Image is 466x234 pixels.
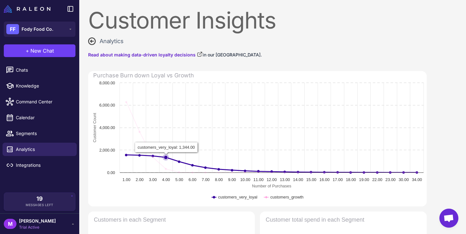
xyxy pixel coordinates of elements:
span: Calendar [16,114,72,121]
span: + [26,47,29,55]
text: 16.00 [320,177,330,182]
text: 11.00 [253,177,263,182]
button: +New Chat [4,44,75,57]
a: Integrations [3,159,77,172]
text: 4,000.00 [99,125,115,130]
text: 9.00 [228,177,236,182]
text: 2,000.00 [99,148,115,153]
span: Analytics [16,146,72,153]
text: Customers in each Segment [94,217,166,223]
span: Trial Active [19,224,56,230]
span: Segments [16,130,72,137]
text: 23.00 [385,177,396,182]
span: Command Center [16,98,72,105]
img: Raleon Logo [4,5,50,13]
text: customers_growth [270,195,304,199]
text: 5.00 [175,177,183,182]
a: Command Center [3,95,77,108]
text: 22.00 [372,177,382,182]
div: Purchase Burn down Loyal vs Growth [93,71,194,80]
text: 15.00 [306,177,316,182]
div: M [4,219,16,229]
span: [PERSON_NAME] [19,218,56,224]
text: 8,000.00 [99,81,115,85]
text: 34.00 [412,177,422,182]
text: Number of Purchases [252,184,291,188]
text: 13.00 [280,177,290,182]
text: 2.00 [136,177,144,182]
a: Read about making data-driven loyalty decisions [88,51,203,58]
text: 19.00 [359,177,369,182]
text: 7.00 [202,177,210,182]
div: Customer Insights [88,9,427,32]
span: Knowledge [16,82,72,89]
text: 0.00 [107,170,115,175]
span: New Chat [30,47,54,55]
text: 10.00 [240,177,250,182]
text: Customer total spend in each Segment [266,217,364,223]
span: Chats [16,67,72,74]
text: 8.00 [215,177,223,182]
text: 17.00 [333,177,343,182]
text: Customer Count [92,113,97,142]
a: Open chat [439,209,458,228]
text: 12.00 [267,177,277,182]
text: 1.00 [122,177,130,182]
text: 4.00 [162,177,170,182]
text: 14.00 [293,177,303,182]
span: Integrations [16,162,72,169]
button: FFFody Food Co. [4,22,75,37]
text: 3.00 [149,177,157,182]
span: Messages Left [26,203,54,207]
a: Calendar [3,111,77,124]
a: Analytics [3,143,77,156]
text: 6.00 [189,177,197,182]
text: 30.00 [399,177,409,182]
text: customers_very_loyal [218,195,257,199]
a: Segments [3,127,77,140]
span: Fody Food Co. [22,26,53,33]
span: 19 [36,196,43,202]
a: Knowledge [3,79,77,93]
text: 18.00 [346,177,356,182]
span: Analytics [100,37,123,45]
div: FF [6,24,19,34]
a: Chats [3,63,77,77]
text: 6,000.00 [99,103,115,107]
span: in our [GEOGRAPHIC_DATA]. [203,52,262,57]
